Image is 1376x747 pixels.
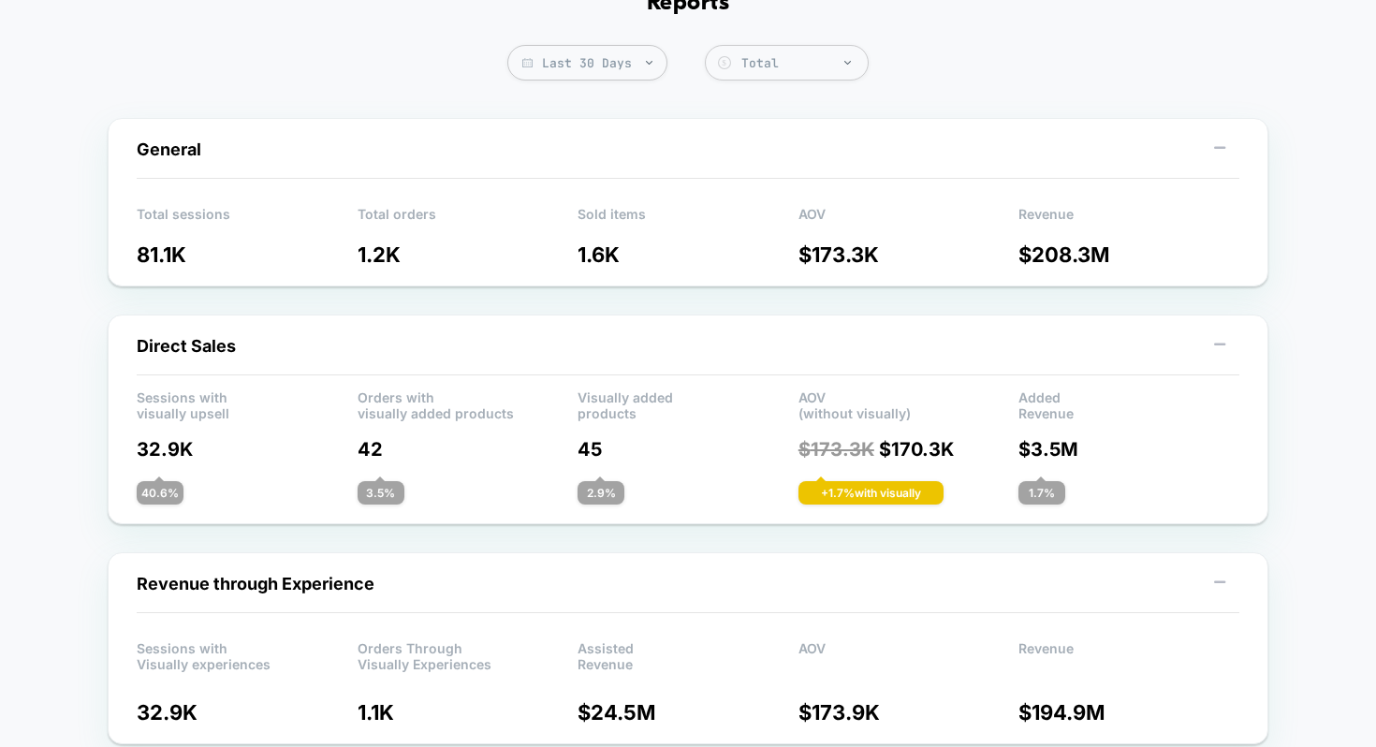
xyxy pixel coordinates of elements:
img: calendar [522,58,533,67]
p: 32.9K [137,700,358,725]
div: Palabras clave [220,110,298,123]
div: Dominio [98,110,143,123]
p: 45 [578,438,798,461]
img: end [844,61,851,65]
p: $ 170.3K [798,438,1019,461]
p: 81.1K [137,242,358,267]
p: $ 3.5M [1018,438,1239,461]
div: 2.9 % [578,481,624,505]
p: Sold items [578,206,798,234]
p: AOV [798,206,1019,234]
span: Last 30 Days [507,45,667,81]
p: Sessions with visually upsell [137,389,358,417]
div: 40.6 % [137,481,183,505]
img: tab_keywords_by_traffic_grey.svg [199,109,214,124]
p: $ 173.3K [798,242,1019,267]
p: AOV [798,640,1019,668]
p: Orders with visually added products [358,389,578,417]
span: $ 173.3K [798,438,874,461]
span: Direct Sales [137,336,236,356]
img: tab_domain_overview_orange.svg [78,109,93,124]
p: Orders Through Visually Experiences [358,640,578,668]
p: Visually added products [578,389,798,417]
p: 42 [358,438,578,461]
p: $ 208.3M [1018,242,1239,267]
div: Dominio: [DOMAIN_NAME] [49,49,210,64]
span: General [137,139,201,159]
p: Revenue [1018,206,1239,234]
div: Total [741,55,858,71]
div: v 4.0.25 [52,30,92,45]
p: 32.9K [137,438,358,461]
p: Added Revenue [1018,389,1239,417]
tspan: $ [722,58,726,67]
p: Assisted Revenue [578,640,798,668]
p: $ 194.9M [1018,700,1239,725]
img: logo_orange.svg [30,30,45,45]
p: $ 24.5M [578,700,798,725]
p: 1.1K [358,700,578,725]
div: 1.7 % [1018,481,1065,505]
p: Sessions with Visually experiences [137,640,358,668]
img: end [646,61,652,65]
p: Total orders [358,206,578,234]
div: 3.5 % [358,481,404,505]
p: AOV (without visually) [798,389,1019,417]
p: 1.6K [578,242,798,267]
p: Total sessions [137,206,358,234]
p: 1.2K [358,242,578,267]
span: Revenue through Experience [137,574,374,593]
img: website_grey.svg [30,49,45,64]
p: Revenue [1018,640,1239,668]
p: $ 173.9K [798,700,1019,725]
div: + 1.7 % with visually [798,481,944,505]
